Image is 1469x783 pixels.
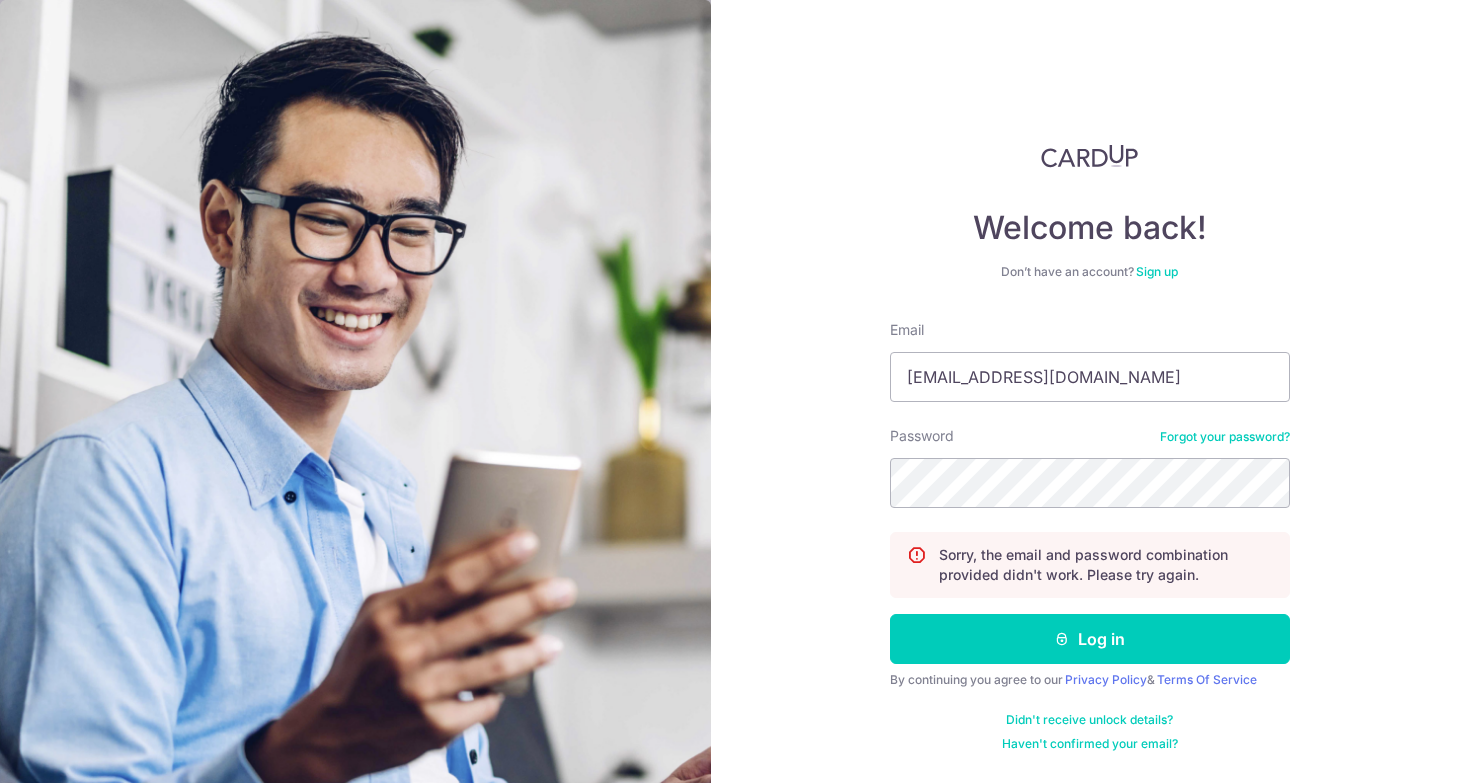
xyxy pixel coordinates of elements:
a: Forgot your password? [1160,429,1290,445]
p: Sorry, the email and password combination provided didn't work. Please try again. [939,545,1273,585]
input: Enter your Email [890,352,1290,402]
div: By continuing you agree to our & [890,672,1290,688]
a: Sign up [1136,264,1178,279]
label: Password [890,426,954,446]
label: Email [890,320,924,340]
img: CardUp Logo [1041,144,1139,168]
div: Don’t have an account? [890,264,1290,280]
a: Didn't receive unlock details? [1006,712,1173,728]
a: Haven't confirmed your email? [1002,736,1178,752]
a: Privacy Policy [1065,672,1147,687]
h4: Welcome back! [890,208,1290,248]
button: Log in [890,614,1290,664]
a: Terms Of Service [1157,672,1257,687]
